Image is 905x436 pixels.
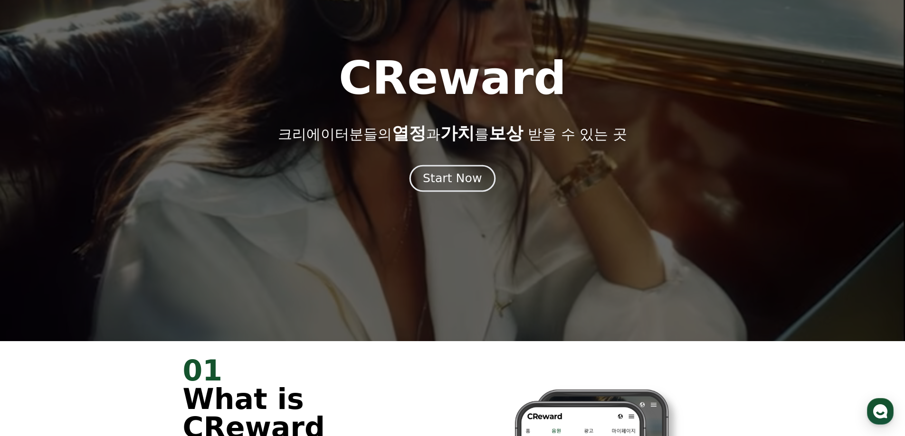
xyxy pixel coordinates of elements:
[3,301,63,325] a: 홈
[339,56,566,101] h1: CReward
[423,170,482,186] div: Start Now
[123,301,182,325] a: 설정
[63,301,123,325] a: 대화
[410,165,495,192] button: Start Now
[183,356,441,385] div: 01
[440,123,475,143] span: 가치
[392,123,426,143] span: 열정
[278,124,627,143] p: 크리에이터분들의 과 를 받을 수 있는 곳
[147,315,158,323] span: 설정
[411,175,494,184] a: Start Now
[87,315,98,323] span: 대화
[30,315,36,323] span: 홈
[489,123,523,143] span: 보상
